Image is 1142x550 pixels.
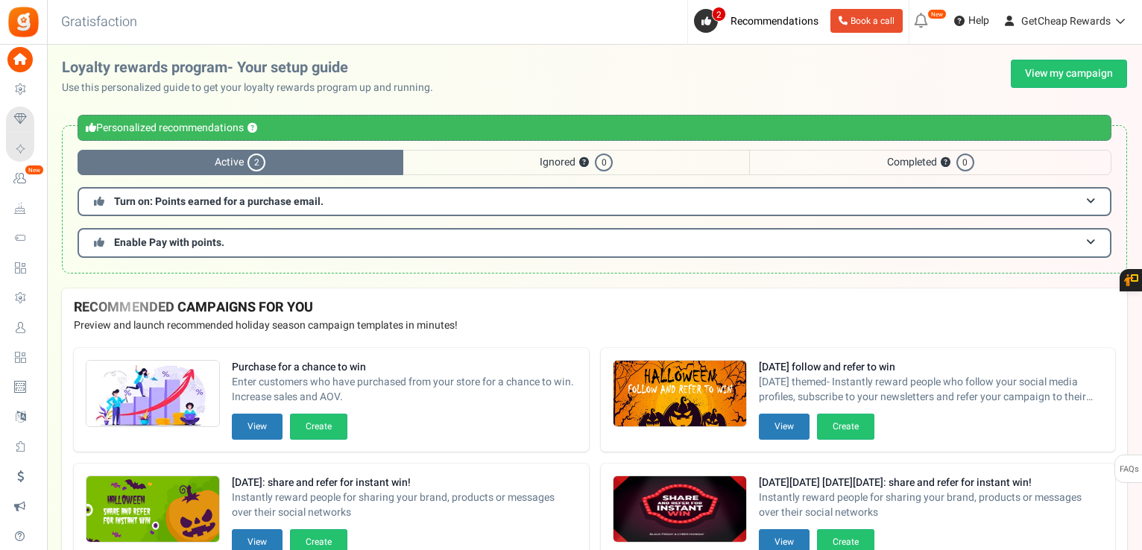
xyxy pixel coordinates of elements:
[694,9,824,33] a: 2 Recommendations
[927,9,947,19] em: New
[25,165,44,175] em: New
[232,490,577,520] span: Instantly reward people for sharing your brand, products or messages over their social networks
[1021,13,1111,29] span: GetCheap Rewards
[45,7,154,37] h3: Gratisfaction
[232,414,283,440] button: View
[817,414,874,440] button: Create
[1011,60,1127,88] a: View my campaign
[941,158,950,168] button: ?
[232,375,577,405] span: Enter customers who have purchased from your store for a chance to win. Increase sales and AOV.
[759,490,1104,520] span: Instantly reward people for sharing your brand, products or messages over their social networks
[247,154,265,171] span: 2
[759,375,1104,405] span: [DATE] themed- Instantly reward people who follow your social media profiles, subscribe to your n...
[74,318,1115,333] p: Preview and launch recommended holiday season campaign templates in minutes!
[62,80,445,95] p: Use this personalized guide to get your loyalty rewards program up and running.
[86,476,219,543] img: Recommended Campaigns
[232,360,577,375] strong: Purchase for a chance to win
[595,154,613,171] span: 0
[290,414,347,440] button: Create
[749,150,1111,175] span: Completed
[114,194,324,209] span: Turn on: Points earned for a purchase email.
[613,476,746,543] img: Recommended Campaigns
[759,475,1104,490] strong: [DATE][DATE] [DATE][DATE]: share and refer for instant win!
[830,9,903,33] a: Book a call
[759,414,810,440] button: View
[1119,455,1139,484] span: FAQs
[948,9,995,33] a: Help
[956,154,974,171] span: 0
[613,361,746,428] img: Recommended Campaigns
[759,360,1104,375] strong: [DATE] follow and refer to win
[7,5,40,39] img: Gratisfaction
[6,166,40,192] a: New
[712,7,726,22] span: 2
[78,150,403,175] span: Active
[403,150,750,175] span: Ignored
[78,115,1111,141] div: Personalized recommendations
[74,300,1115,315] h4: RECOMMENDED CAMPAIGNS FOR YOU
[114,235,224,250] span: Enable Pay with points.
[247,124,257,133] button: ?
[731,13,818,29] span: Recommendations
[86,361,219,428] img: Recommended Campaigns
[232,475,577,490] strong: [DATE]: share and refer for instant win!
[579,158,589,168] button: ?
[62,60,445,76] h2: Loyalty rewards program- Your setup guide
[965,13,989,28] span: Help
